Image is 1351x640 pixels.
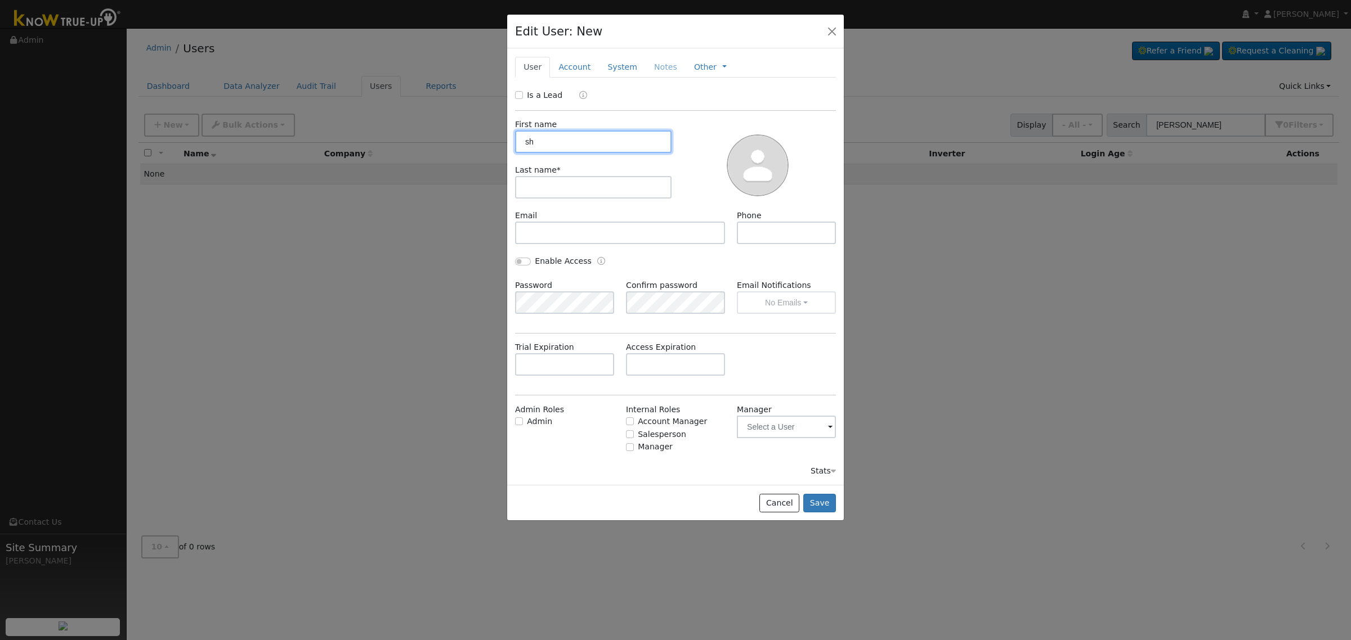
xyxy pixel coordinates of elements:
[515,210,537,222] label: Email
[638,441,673,453] label: Manager
[626,280,697,291] label: Confirm password
[515,341,574,353] label: Trial Expiration
[694,61,717,73] a: Other
[737,280,836,291] label: Email Notifications
[597,255,605,268] a: Enable Access
[737,210,762,222] label: Phone
[527,89,562,101] label: Is a Lead
[626,404,680,416] label: Internal Roles
[535,255,592,267] label: Enable Access
[737,404,772,416] label: Manager
[515,417,523,425] input: Admin
[527,416,552,427] label: Admin
[515,119,557,130] label: First name
[638,416,707,427] label: Account Manager
[557,165,561,174] span: Required
[515,164,561,176] label: Last name
[759,494,799,513] button: Cancel
[550,57,599,78] a: Account
[515,280,552,291] label: Password
[737,416,836,438] input: Select a User
[515,404,564,416] label: Admin Roles
[571,89,587,102] a: Lead
[638,429,686,440] label: Salesperson
[803,494,836,513] button: Save
[811,465,836,477] div: Stats
[515,57,550,78] a: User
[626,417,634,425] input: Account Manager
[599,57,646,78] a: System
[626,430,634,438] input: Salesperson
[626,443,634,451] input: Manager
[515,22,602,40] h4: Edit User: New
[626,341,696,353] label: Access Expiration
[515,91,523,99] input: Is a Lead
